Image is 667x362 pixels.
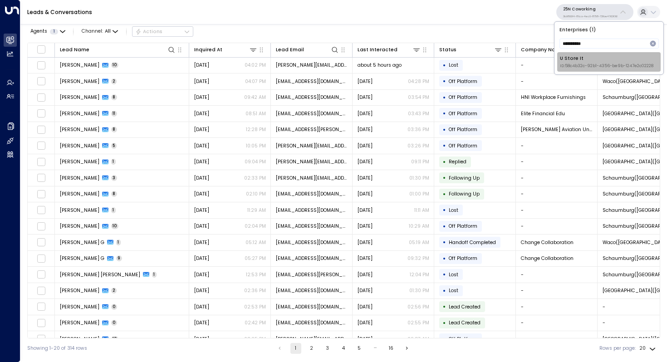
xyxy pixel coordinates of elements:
[194,110,209,117] span: Sep 05, 2025
[60,319,99,326] span: Jacob Zwiezen
[132,26,193,37] button: Actions
[449,94,477,101] span: Off Platform
[60,126,99,133] span: Chase Moyer
[407,303,429,310] p: 02:56 PM
[194,158,209,165] span: Sep 15, 2025
[449,303,481,310] span: Lead Created
[408,94,429,101] p: 03:54 PM
[358,158,373,165] span: Sep 15, 2025
[37,45,45,54] span: Toggle select all
[276,110,348,117] span: ed@elitefinancialedu.com
[443,253,446,264] div: •
[111,304,118,310] span: 0
[556,4,633,20] button: 25N Coworking3b9800f4-81ca-4ec0-8758-72fbe4763f36
[358,62,402,68] span: about 5 hours ago
[245,239,266,246] p: 05:12 AM
[449,126,477,133] span: Off Platform
[443,92,446,103] div: •
[37,303,45,311] span: Toggle select row
[60,78,99,85] span: Megan Bruce
[449,255,477,262] span: Off Platform
[358,239,373,246] span: Sep 22, 2025
[60,110,99,117] span: Ed Cross
[60,46,89,54] div: Lead Name
[27,345,87,352] div: Showing 1-20 of 314 rows
[246,271,266,278] p: 12:53 PM
[358,78,373,85] span: Yesterday
[276,142,348,149] span: russ.sher@comcast.net
[50,29,58,34] span: 1
[443,59,446,71] div: •
[60,239,104,246] span: Carissa G
[79,27,121,36] span: Channel:
[443,317,446,329] div: •
[443,172,446,184] div: •
[443,108,446,119] div: •
[443,236,446,248] div: •
[449,62,458,68] span: Lost
[443,220,446,232] div: •
[443,124,446,136] div: •
[276,255,348,262] span: travel@changecollaboration.com
[111,320,118,326] span: 0
[358,255,373,262] span: Apr 23, 2025
[358,94,373,101] span: Sep 22, 2025
[111,94,118,100] span: 8
[521,126,593,133] span: Causey Aviation Unmanned
[449,207,458,214] span: Lost
[194,287,209,294] span: Aug 21, 2025
[79,27,121,36] button: Channel:All
[354,343,365,354] button: Go to page 5
[60,191,99,197] span: Elisabeth Gavin
[60,287,99,294] span: Jacob Zwiezen
[37,254,45,263] span: Toggle select row
[409,239,429,246] p: 05:19 AM
[245,158,266,165] p: 09:04 PM
[449,191,480,197] span: Following Up
[516,315,598,331] td: -
[358,336,373,342] span: Sep 18, 2025
[516,58,598,73] td: -
[407,126,429,133] p: 03:36 PM
[245,78,266,85] p: 04:07 PM
[443,269,446,280] div: •
[409,287,429,294] p: 01:30 PM
[449,110,477,117] span: Off Platform
[563,6,618,12] p: 25N Coworking
[409,191,429,197] p: 01:00 PM
[27,27,68,36] button: Agents1
[116,255,123,261] span: 9
[37,270,45,279] span: Toggle select row
[111,78,117,84] span: 2
[37,222,45,230] span: Toggle select row
[521,94,586,101] span: HNI Workplace Furnishings
[194,142,209,149] span: Sep 15, 2025
[276,175,348,181] span: catherine.bilous@gmail.com
[411,158,429,165] p: 09:11 PM
[194,239,209,246] span: Sep 22, 2025
[409,223,429,230] p: 10:29 AM
[37,125,45,134] span: Toggle select row
[358,126,373,133] span: Sep 22, 2025
[276,303,348,310] span: jacobtzwiezen@outlook.com
[111,175,118,181] span: 3
[449,78,477,85] span: Off Platform
[30,29,47,34] span: Agents
[370,343,381,354] div: …
[194,45,258,54] div: Inquired At
[408,78,429,85] p: 04:28 PM
[111,223,119,229] span: 10
[244,287,266,294] p: 02:36 PM
[449,142,477,149] span: Off Platform
[37,93,45,102] span: Toggle select row
[516,267,598,283] td: -
[358,175,373,181] span: Sep 22, 2025
[194,78,209,85] span: Yesterday
[37,190,45,198] span: Toggle select row
[245,223,266,230] p: 02:04 PM
[276,336,348,342] span: gabis@slhaccounting.com
[276,126,348,133] span: chase.moyer@causeyaviationunmanned.com
[194,126,209,133] span: Sep 19, 2025
[276,271,348,278] span: maia.ludmila@gmail.com
[37,286,45,295] span: Toggle select row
